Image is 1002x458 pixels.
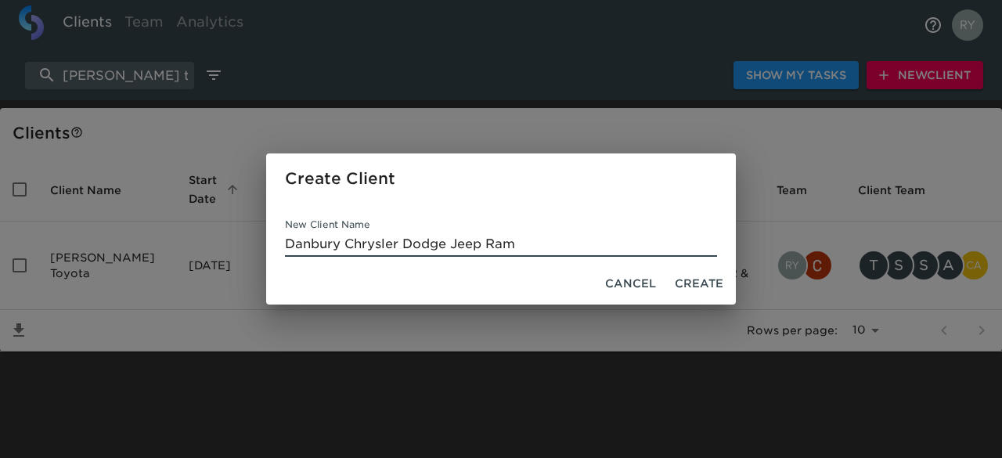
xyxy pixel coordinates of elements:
label: New Client Name [285,221,370,230]
button: Create [669,269,730,298]
button: Cancel [599,269,662,298]
span: Create [675,274,723,294]
span: Cancel [605,274,656,294]
h2: Create Client [285,166,717,191]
